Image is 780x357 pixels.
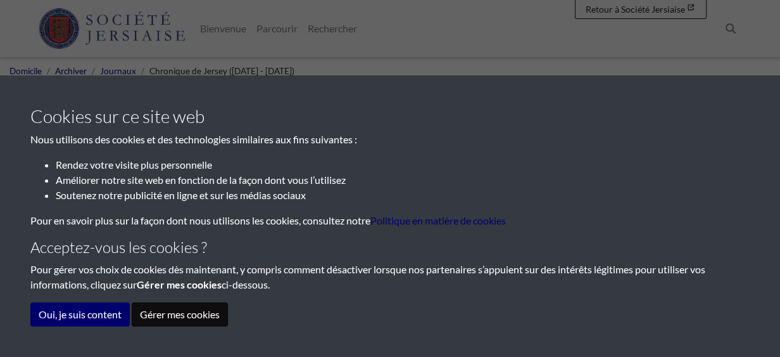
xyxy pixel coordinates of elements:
[137,278,222,290] strong: Gérer mes cookies
[56,157,750,172] li: Rendez votre visite plus personnelle
[370,214,506,226] a: En savoir plus sur les cookies
[30,132,750,147] p: Nous utilisons des cookies et des technologies similaires aux fins suivantes :
[30,262,750,292] p: Pour gérer vos choix de cookies dès maintenant, y compris comment désactiver lorsque nos partenai...
[56,188,750,203] li: Soutenez notre publicité en ligne et sur les médias sociaux
[30,106,750,127] h3: Cookies sur ce site web
[30,238,750,257] h4: Acceptez-vous les cookies ?
[56,172,750,188] li: Améliorer notre site web en fonction de la façon dont vous l’utilisez
[30,213,750,228] p: Pour en savoir plus sur la façon dont nous utilisons les cookies, consultez notre
[30,302,130,327] button: Oui, je suis content
[132,302,228,327] button: Gérer mes cookies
